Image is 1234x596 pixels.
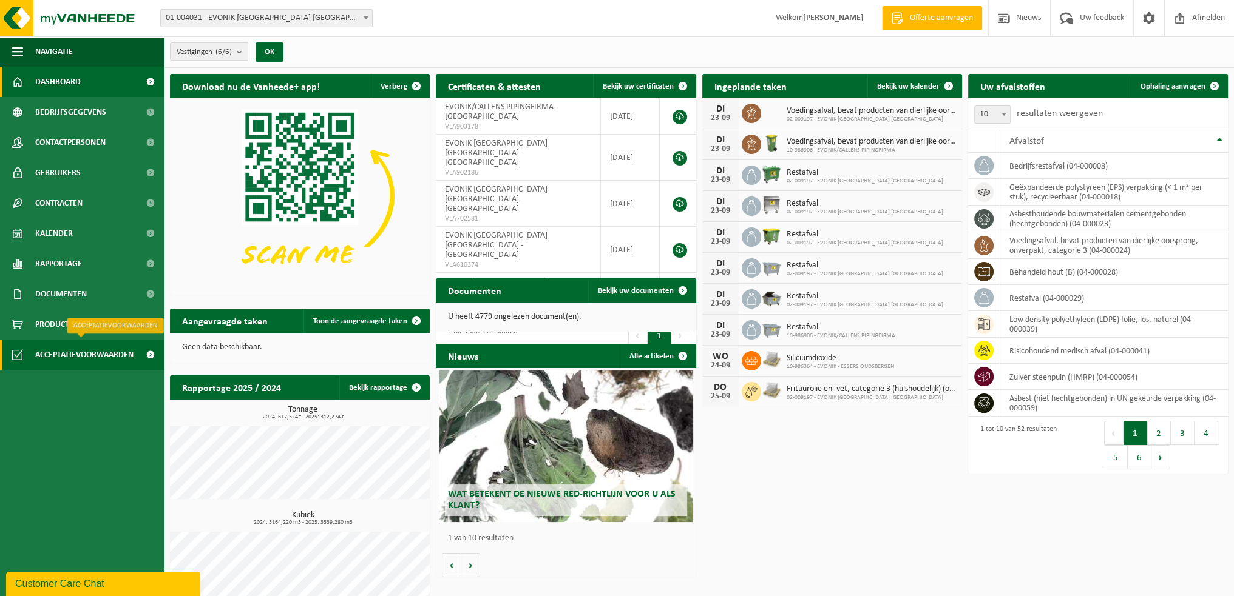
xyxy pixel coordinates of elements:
span: Bekijk uw certificaten [603,82,674,90]
span: 02-009197 - EVONIK [GEOGRAPHIC_DATA] [GEOGRAPHIC_DATA] [787,178,943,185]
div: DI [708,228,733,238]
a: Bekijk uw kalender [867,74,961,98]
span: Afvalstof [1009,136,1044,146]
div: 23-09 [708,330,733,339]
span: 10-986364 - EVONIK - ESSERS OUDSBERGEN [787,363,894,370]
button: 5 [1104,445,1128,469]
span: Acceptatievoorwaarden [35,340,134,370]
div: DI [708,259,733,269]
button: 3 [1171,421,1195,445]
a: Alle artikelen [620,344,695,368]
img: WB-2500-GAL-GY-01 [761,318,782,339]
button: 2 [1147,421,1171,445]
button: 1 [1124,421,1147,445]
h3: Kubiek [176,511,430,526]
span: VLA610374 [445,260,591,270]
td: [DATE] [601,181,660,227]
div: 23-09 [708,238,733,246]
div: 23-09 [708,300,733,308]
td: [DATE] [601,227,660,273]
span: VLA902186 [445,168,591,178]
td: low density polyethyleen (LDPE) folie, los, naturel (04-000039) [1000,311,1228,338]
img: WB-1100-GAL-GY-04 [761,195,782,215]
span: Restafval [787,323,895,332]
span: Product Shop [35,309,90,340]
div: 23-09 [708,269,733,277]
a: Wat betekent de nieuwe RED-richtlijn voor u als klant? [439,370,694,522]
div: DI [708,135,733,145]
button: Vestigingen(6/6) [170,42,248,61]
span: Voedingsafval, bevat producten van dierlijke oorsprong, onverpakt, categorie 3 [787,106,956,116]
div: 23-09 [708,145,733,153]
h2: Aangevraagde taken [170,309,280,332]
span: Siliciumdioxide [787,353,894,363]
h2: Ingeplande taken [702,74,799,98]
span: Navigatie [35,36,73,67]
td: voedingsafval, bevat producten van dierlijke oorsprong, onverpakt, categorie 3 (04-000024) [1000,232,1228,259]
p: U heeft 4779 ongelezen document(en). [448,313,683,321]
h2: Download nu de Vanheede+ app! [170,74,332,98]
td: zuiver steenpuin (HMRP) (04-000054) [1000,364,1228,390]
div: DI [708,166,733,176]
span: Documenten [35,279,87,309]
span: Voedingsafval, bevat producten van dierlijke oorsprong, onverpakt, categorie 3 [787,137,956,147]
span: 02-009197 - EVONIK [GEOGRAPHIC_DATA] [GEOGRAPHIC_DATA] [787,116,956,123]
span: EVONIK [GEOGRAPHIC_DATA] [GEOGRAPHIC_DATA] - [GEOGRAPHIC_DATA] [445,231,548,259]
span: 10-986906 - EVONIK/CALLENS PIPINGFIRMA [787,147,956,154]
a: Toon de aangevraagde taken [303,309,429,333]
span: Vestigingen [177,43,232,61]
button: 4 [1195,421,1218,445]
span: 10-986906 - EVONIK/CALLENS PIPINGFIRMA [787,332,895,340]
span: 02-009197 - EVONIK [GEOGRAPHIC_DATA] [GEOGRAPHIC_DATA] [787,239,943,247]
div: 23-09 [708,114,733,122]
a: Ophaling aanvragen [1131,74,1227,98]
span: 2024: 3164,220 m3 - 2025: 3339,280 m3 [176,520,430,526]
a: Bekijk rapportage [339,375,429,400]
span: 02-009197 - EVONIK [GEOGRAPHIC_DATA] [GEOGRAPHIC_DATA] [787,209,943,216]
img: WB-0140-HPE-GN-50 [761,133,782,153]
span: 10 [974,105,1011,124]
label: resultaten weergeven [1017,109,1103,118]
span: 10 [975,106,1010,123]
span: Dashboard [35,67,81,97]
td: behandeld hout (B) (04-000028) [1000,259,1228,285]
div: 23-09 [708,207,733,215]
div: DI [708,104,733,114]
h2: Uw afvalstoffen [968,74,1057,98]
a: Bekijk uw certificaten [593,74,695,98]
span: EVONIK [GEOGRAPHIC_DATA] [GEOGRAPHIC_DATA] - [GEOGRAPHIC_DATA] [445,139,548,167]
span: Bekijk uw kalender [877,82,940,90]
span: VLA903178 [445,122,591,132]
span: Verberg [381,82,407,90]
td: risicohoudend medisch afval (04-000041) [1000,338,1228,364]
span: Contracten [35,188,83,218]
div: DI [708,290,733,300]
button: Next [1151,445,1170,469]
span: Kalender [35,218,73,249]
div: 1 tot 10 van 52 resultaten [974,420,1057,470]
iframe: chat widget [6,569,203,596]
span: Gebruikers [35,158,81,188]
h2: Certificaten & attesten [436,74,553,98]
h3: Tonnage [176,406,430,420]
span: 2024: 617,524 t - 2025: 312,274 t [176,414,430,420]
div: WO [708,352,733,361]
span: EVONIK [GEOGRAPHIC_DATA] [GEOGRAPHIC_DATA] - [GEOGRAPHIC_DATA] [445,185,548,213]
div: DI [708,197,733,207]
span: Rapportage [35,249,82,279]
h2: Nieuws [436,344,490,367]
span: Contactpersonen [35,127,106,158]
span: 01-004031 - EVONIK ANTWERPEN NV - ANTWERPEN [160,9,373,27]
span: Wat betekent de nieuwe RED-richtlijn voor u als klant? [448,489,676,511]
img: WB-5000-GAL-GY-01 [761,287,782,308]
span: Bedrijfsgegevens [35,97,106,127]
span: Ophaling aanvragen [1141,82,1205,90]
h2: Rapportage 2025 / 2024 [170,375,293,399]
span: Restafval [787,292,943,301]
img: WB-2500-GAL-GY-01 [761,256,782,277]
span: 02-009197 - EVONIK [GEOGRAPHIC_DATA] [GEOGRAPHIC_DATA] [787,270,943,278]
button: Vorige [442,553,461,577]
img: Download de VHEPlus App [170,98,430,293]
div: 25-09 [708,392,733,401]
